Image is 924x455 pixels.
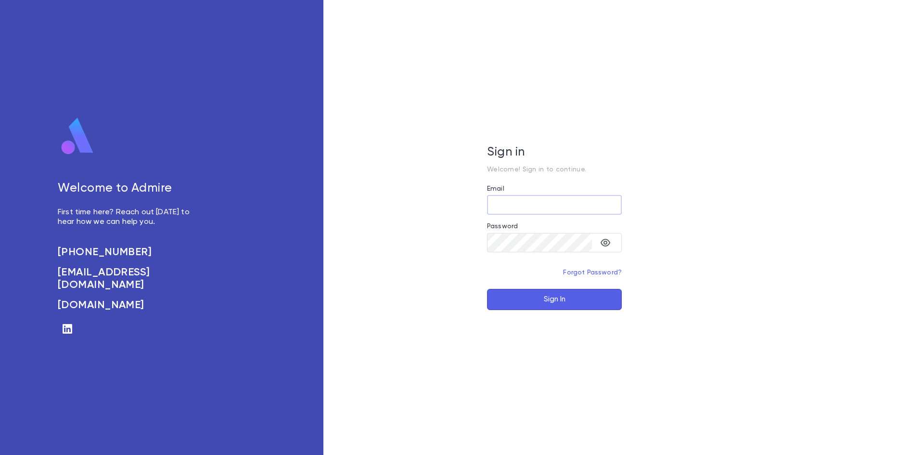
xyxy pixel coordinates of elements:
h5: Sign in [487,145,622,160]
a: [PHONE_NUMBER] [58,246,200,259]
p: First time here? Reach out [DATE] to hear how we can help you. [58,208,200,227]
button: Sign In [487,289,622,310]
img: logo [58,117,97,156]
button: toggle password visibility [596,233,615,252]
a: [DOMAIN_NAME] [58,299,200,312]
a: Forgot Password? [563,269,622,276]
h5: Welcome to Admire [58,182,200,196]
label: Password [487,222,518,230]
a: [EMAIL_ADDRESS][DOMAIN_NAME] [58,266,200,291]
p: Welcome! Sign in to continue. [487,166,622,173]
label: Email [487,185,504,193]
